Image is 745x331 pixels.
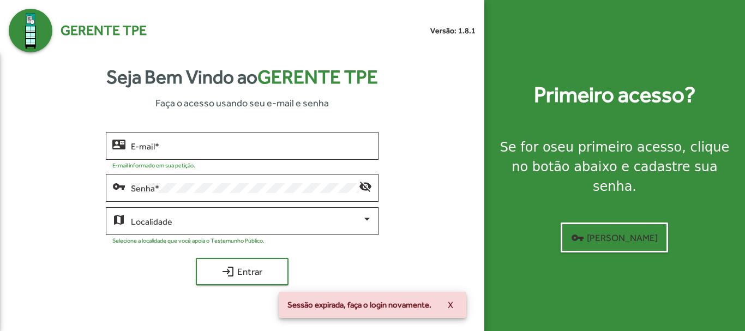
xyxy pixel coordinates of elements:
strong: Seja Bem Vindo ao [106,63,378,92]
span: Entrar [206,262,279,281]
mat-icon: login [221,265,235,278]
mat-hint: Selecione a localidade que você apoia o Testemunho Público. [112,237,265,244]
button: Entrar [196,258,289,285]
span: Faça o acesso usando seu e-mail e senha [155,95,329,110]
mat-icon: contact_mail [112,137,125,151]
img: Logo Gerente [9,9,52,52]
span: Gerente TPE [61,20,147,41]
mat-icon: map [112,213,125,226]
strong: Primeiro acesso? [534,79,695,111]
span: X [448,295,453,315]
strong: seu primeiro acesso [551,140,682,155]
span: [PERSON_NAME] [571,228,658,248]
mat-icon: vpn_key [571,231,584,244]
mat-icon: visibility_off [359,179,372,192]
mat-hint: E-mail informado em sua petição. [112,162,195,168]
span: Sessão expirada, faça o login novamente. [287,299,431,310]
small: Versão: 1.8.1 [430,25,476,37]
button: [PERSON_NAME] [561,222,668,252]
span: Gerente TPE [257,66,378,88]
mat-icon: vpn_key [112,179,125,192]
button: X [439,295,462,315]
div: Se for o , clique no botão abaixo e cadastre sua senha. [497,137,732,196]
